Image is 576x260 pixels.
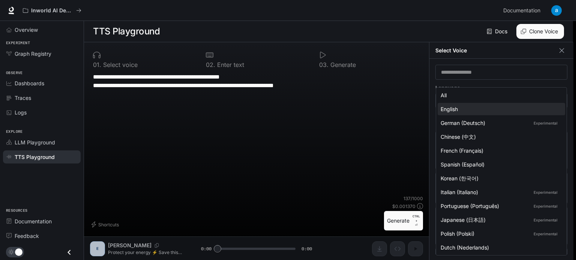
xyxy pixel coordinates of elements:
[441,244,559,251] div: Dutch (Nederlands)
[441,160,559,168] div: Spanish (Español)
[441,188,559,196] div: Italian (Italiano)
[441,105,559,113] div: English
[441,147,559,155] div: French (Français)
[532,217,559,223] p: Experimental
[532,189,559,196] p: Experimental
[532,120,559,126] p: Experimental
[441,230,559,238] div: Polish (Polski)
[441,216,559,224] div: Japanese (日本語)
[441,202,559,210] div: Portuguese (Português)
[441,133,559,141] div: Chinese (中文)
[441,174,559,182] div: Korean (한국어)
[532,203,559,209] p: Experimental
[441,91,559,99] div: All
[441,119,559,127] div: German (Deutsch)
[532,230,559,237] p: Experimental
